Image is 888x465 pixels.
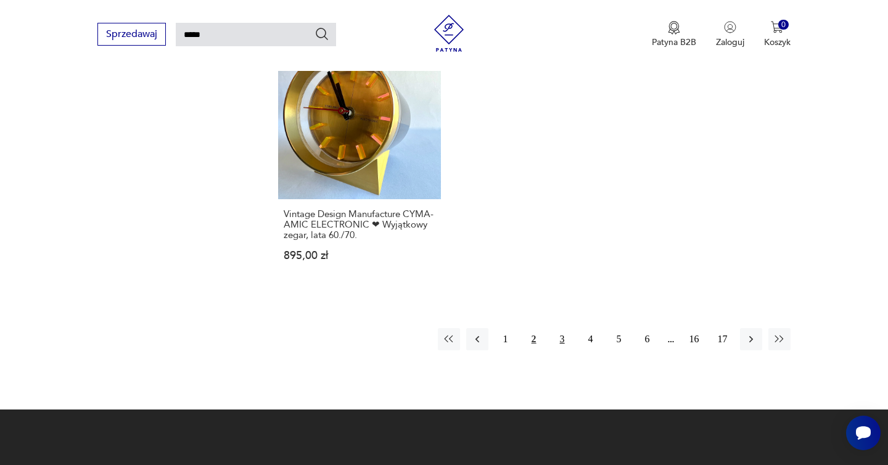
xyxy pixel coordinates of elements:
p: Koszyk [764,36,791,48]
button: Patyna B2B [652,21,696,48]
button: 0Koszyk [764,21,791,48]
button: Szukaj [314,27,329,41]
a: Vintage Design Manufacture CYMA-AMIC ELECTRONIC ❤ Wyjątkowy zegar, lata 60./70.Vintage Design Man... [278,37,440,285]
iframe: Smartsupp widget button [846,416,881,450]
p: 895,00 zł [284,250,435,261]
button: Zaloguj [716,21,744,48]
button: Sprzedawaj [97,23,166,46]
button: 6 [636,328,659,350]
button: 3 [551,328,573,350]
img: Patyna - sklep z meblami i dekoracjami vintage [430,15,467,52]
div: 0 [778,20,789,30]
h3: Vintage Design Manufacture CYMA-AMIC ELECTRONIC ❤ Wyjątkowy zegar, lata 60./70. [284,209,435,241]
a: Ikona medaluPatyna B2B [652,21,696,48]
img: Ikona medalu [668,21,680,35]
img: Ikonka użytkownika [724,21,736,33]
img: Ikona koszyka [771,21,783,33]
button: 2 [523,328,545,350]
button: 1 [495,328,517,350]
p: Zaloguj [716,36,744,48]
a: Sprzedawaj [97,31,166,39]
button: 17 [712,328,734,350]
button: 4 [580,328,602,350]
button: 5 [608,328,630,350]
button: 16 [683,328,705,350]
p: Patyna B2B [652,36,696,48]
